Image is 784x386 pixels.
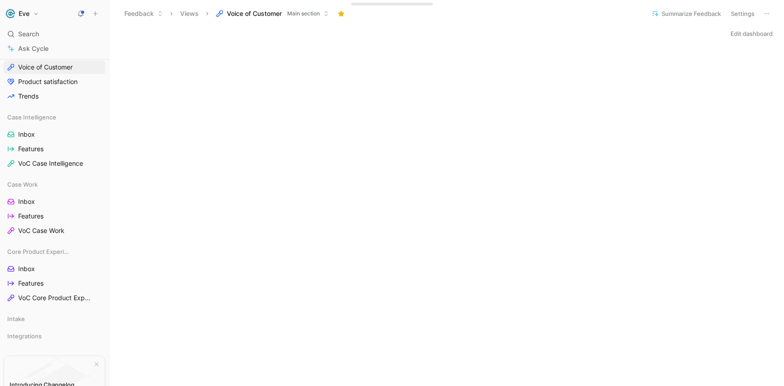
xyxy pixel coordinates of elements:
[4,110,105,124] div: Case Intelligence
[4,329,105,343] div: Integrations
[7,314,25,323] span: Intake
[4,128,105,141] a: Inbox
[4,157,105,170] a: VoC Case Intelligence
[4,7,41,20] button: EveEve
[18,226,64,235] span: VoC Case Work
[4,142,105,156] a: Features
[4,195,105,208] a: Inbox
[4,42,105,55] a: Ask Cycle
[7,247,69,256] span: Core Product Experience
[7,332,42,341] span: Integrations
[4,89,105,103] a: Trends
[4,277,105,290] a: Features
[18,29,39,40] span: Search
[4,245,105,305] div: Core Product ExperienceInboxFeaturesVoC Core Product Experience
[4,110,105,170] div: Case IntelligenceInboxFeaturesVoC Case Intelligence
[727,7,759,20] button: Settings
[18,43,49,54] span: Ask Cycle
[227,9,282,18] span: Voice of Customer
[212,7,333,20] button: Voice of CustomerMain section
[4,75,105,89] a: Product satisfaction
[4,178,105,191] div: Case Work
[4,178,105,238] div: Case WorkInboxFeaturesVoC Case Work
[4,262,105,276] a: Inbox
[4,60,105,74] a: Voice of Customer
[19,10,29,18] h1: Eve
[18,130,35,139] span: Inbox
[18,293,94,302] span: VoC Core Product Experience
[726,27,777,40] button: Edit dashboard
[4,224,105,238] a: VoC Case Work
[18,264,35,273] span: Inbox
[18,197,35,206] span: Inbox
[7,113,56,122] span: Case Intelligence
[18,92,39,101] span: Trends
[4,27,105,41] div: Search
[18,63,73,72] span: Voice of Customer
[18,144,44,153] span: Features
[647,7,725,20] button: Summarize Feedback
[18,77,78,86] span: Product satisfaction
[4,312,105,328] div: Intake
[18,212,44,221] span: Features
[4,312,105,326] div: Intake
[4,245,105,258] div: Core Product Experience
[18,159,83,168] span: VoC Case Intelligence
[4,43,105,103] div: DashboardsVoice of CustomerProduct satisfactionTrends
[4,291,105,305] a: VoC Core Product Experience
[120,7,167,20] button: Feedback
[176,7,203,20] button: Views
[18,279,44,288] span: Features
[287,9,320,18] span: Main section
[7,180,38,189] span: Case Work
[6,9,15,18] img: Eve
[4,329,105,346] div: Integrations
[4,209,105,223] a: Features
